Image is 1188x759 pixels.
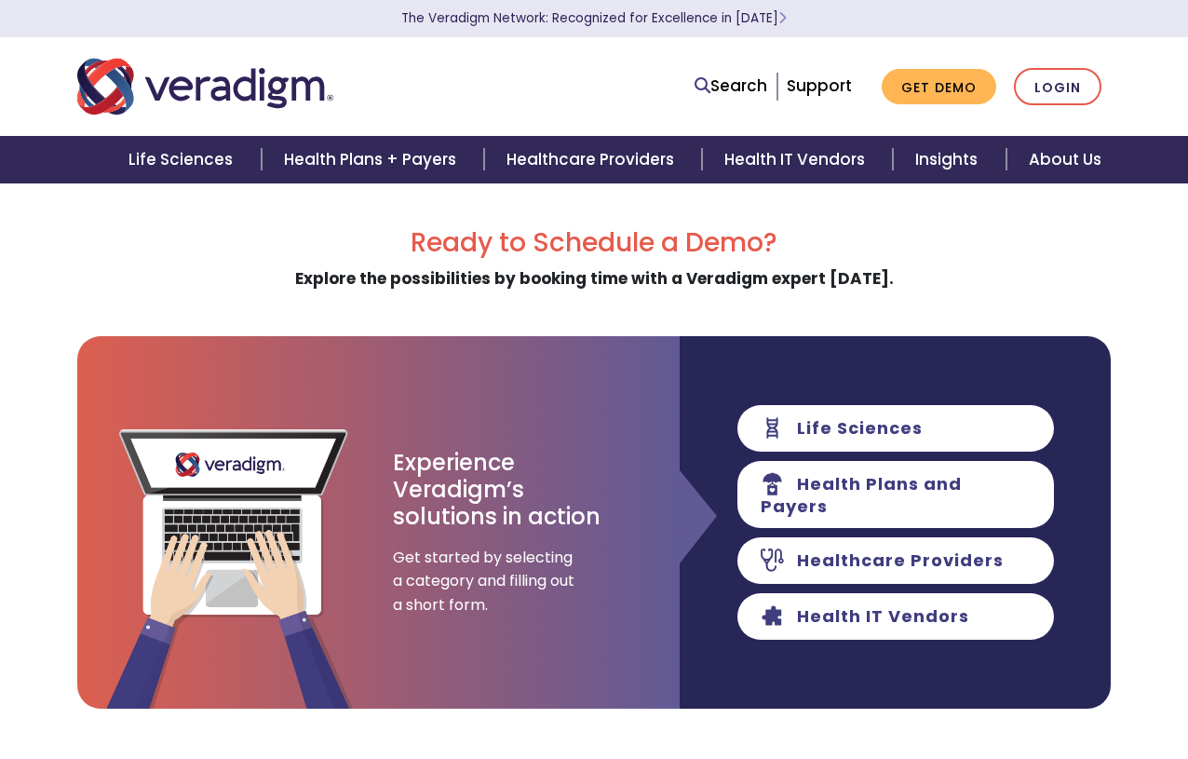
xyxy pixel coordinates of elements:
h3: Experience Veradigm’s solutions in action [393,450,602,530]
span: Learn More [778,9,787,27]
a: Search [695,74,767,99]
a: About Us [1006,136,1124,183]
a: Healthcare Providers [484,136,702,183]
a: Life Sciences [106,136,261,183]
h2: Ready to Schedule a Demo? [77,227,1111,259]
strong: Explore the possibilities by booking time with a Veradigm expert [DATE]. [295,267,894,290]
a: Health IT Vendors [702,136,893,183]
span: Get started by selecting a category and filling out a short form. [393,546,579,617]
a: The Veradigm Network: Recognized for Excellence in [DATE]Learn More [401,9,787,27]
img: Veradigm logo [77,56,333,117]
a: Support [787,75,852,97]
a: Insights [893,136,1006,183]
a: Get Demo [882,69,996,105]
a: Login [1014,68,1101,106]
a: Health Plans + Payers [262,136,484,183]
